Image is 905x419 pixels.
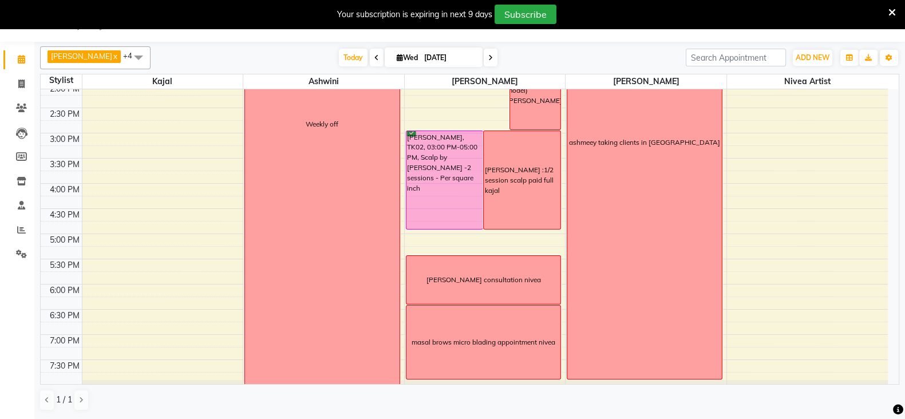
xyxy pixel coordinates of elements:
div: 3:00 PM [48,133,82,145]
span: Ashwini [243,74,404,89]
div: 7:30 PM [48,360,82,372]
div: 5:30 PM [48,259,82,271]
div: Your subscription is expiring in next 9 days [337,9,492,21]
span: ADD NEW [796,53,829,62]
span: Nivea Artist [727,74,888,89]
div: 3:30 PM [48,159,82,171]
div: Stylist [41,74,82,86]
div: 5:00 PM [48,234,82,246]
div: [PERSON_NAME] :1/2 session scalp paid full kajal [484,165,560,196]
span: Today [339,49,367,66]
span: +4 [123,51,141,60]
span: 1 / 1 [56,394,72,406]
a: x [112,52,117,61]
div: ashmeey taking clients in [GEOGRAPHIC_DATA] [569,137,720,148]
span: [PERSON_NAME] [566,74,726,89]
div: 2:30 PM [48,108,82,120]
div: 2:00 PM [48,83,82,95]
button: ADD NEW [793,50,832,66]
div: [PERSON_NAME], TK02, 03:00 PM-05:00 PM, Scalp by [PERSON_NAME] -2 sessions - Per square inch [406,131,483,229]
div: Weekly off [306,119,338,129]
span: [PERSON_NAME] [51,52,112,61]
div: 4:00 PM [48,184,82,196]
input: 2025-09-03 [421,49,478,66]
div: 6:30 PM [48,310,82,322]
input: Search Appointment [686,49,786,66]
div: masal brows micro blading appointment nivea [412,337,555,347]
button: Subscribe [495,5,556,24]
span: Wed [394,53,421,62]
div: 7:00 PM [48,335,82,347]
span: Kajal [82,74,243,89]
div: 6:00 PM [48,284,82,297]
div: [PERSON_NAME] consultation nivea [426,275,540,285]
span: [PERSON_NAME] [405,74,566,89]
div: 4:30 PM [48,209,82,221]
